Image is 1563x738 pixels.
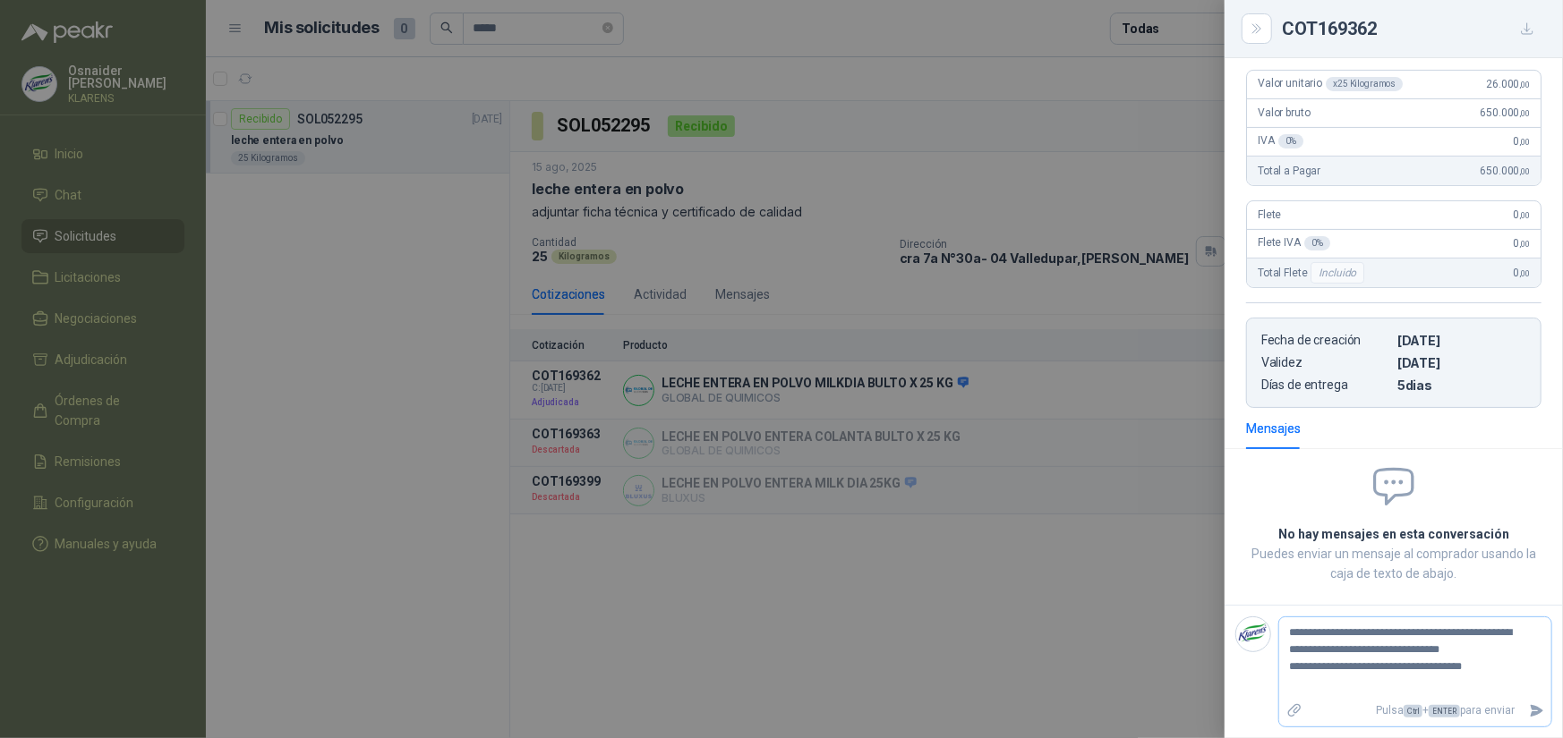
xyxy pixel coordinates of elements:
[1311,262,1364,284] div: Incluido
[1522,695,1551,726] button: Enviar
[1258,134,1303,148] span: IVA
[1397,355,1526,370] p: [DATE]
[1519,210,1530,220] span: ,00
[1429,705,1460,717] span: ENTER
[1480,165,1530,177] span: 650.000
[1261,377,1390,393] p: Días de entrega
[1397,377,1526,393] p: 5 dias
[1258,165,1320,177] span: Total a Pagar
[1258,106,1310,119] span: Valor bruto
[1258,77,1403,91] span: Valor unitario
[1246,419,1301,438] div: Mensajes
[1514,208,1530,221] span: 0
[1261,355,1390,370] p: Validez
[1519,108,1530,118] span: ,00
[1261,333,1390,348] p: Fecha de creación
[1258,262,1368,284] span: Total Flete
[1310,695,1523,726] p: Pulsa + para enviar
[1279,695,1310,726] label: Adjuntar archivos
[1326,77,1403,91] div: x 25 Kilogramos
[1282,14,1542,43] div: COT169362
[1519,80,1530,89] span: ,00
[1258,236,1330,250] span: Flete IVA
[1514,237,1530,250] span: 0
[1480,106,1530,119] span: 650.000
[1304,236,1330,250] div: 0 %
[1246,544,1542,583] p: Puedes enviar un mensaje al comprador usando la caja de texto de abajo.
[1236,617,1270,651] img: Company Logo
[1404,705,1422,717] span: Ctrl
[1278,134,1304,148] div: 0 %
[1486,78,1530,90] span: 26.000
[1519,268,1530,278] span: ,00
[1246,524,1542,544] h2: No hay mensajes en esta conversación
[1246,18,1268,39] button: Close
[1258,208,1281,221] span: Flete
[1397,333,1526,348] p: [DATE]
[1519,137,1530,147] span: ,00
[1514,135,1530,148] span: 0
[1519,239,1530,249] span: ,00
[1519,166,1530,176] span: ,00
[1514,267,1530,279] span: 0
